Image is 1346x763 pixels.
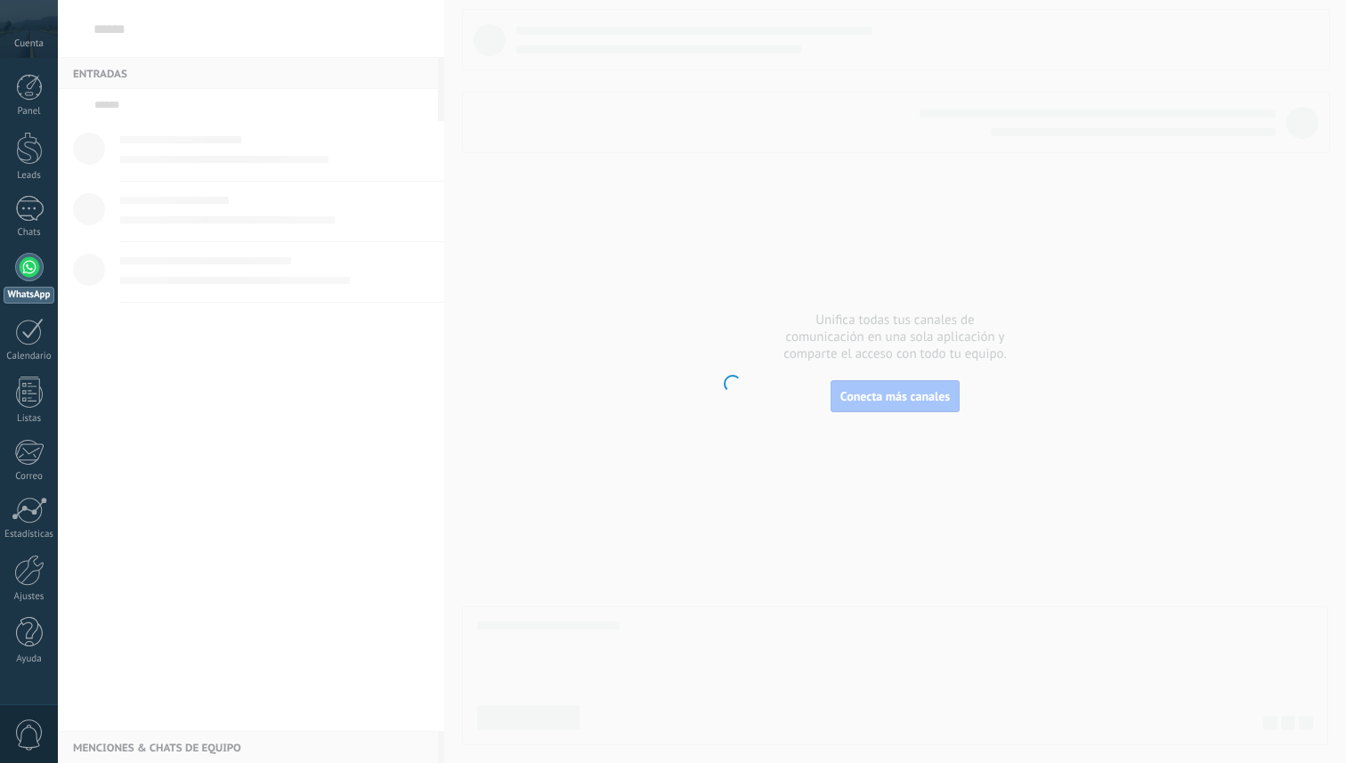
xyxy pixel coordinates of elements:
div: Leads [4,170,55,182]
div: Chats [4,227,55,239]
div: Ayuda [4,653,55,665]
div: Ajustes [4,591,55,603]
span: Cuenta [14,38,44,50]
div: WhatsApp [4,287,54,304]
div: Correo [4,471,55,483]
div: Listas [4,413,55,425]
div: Estadísticas [4,529,55,540]
div: Calendario [4,351,55,362]
div: Panel [4,106,55,118]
